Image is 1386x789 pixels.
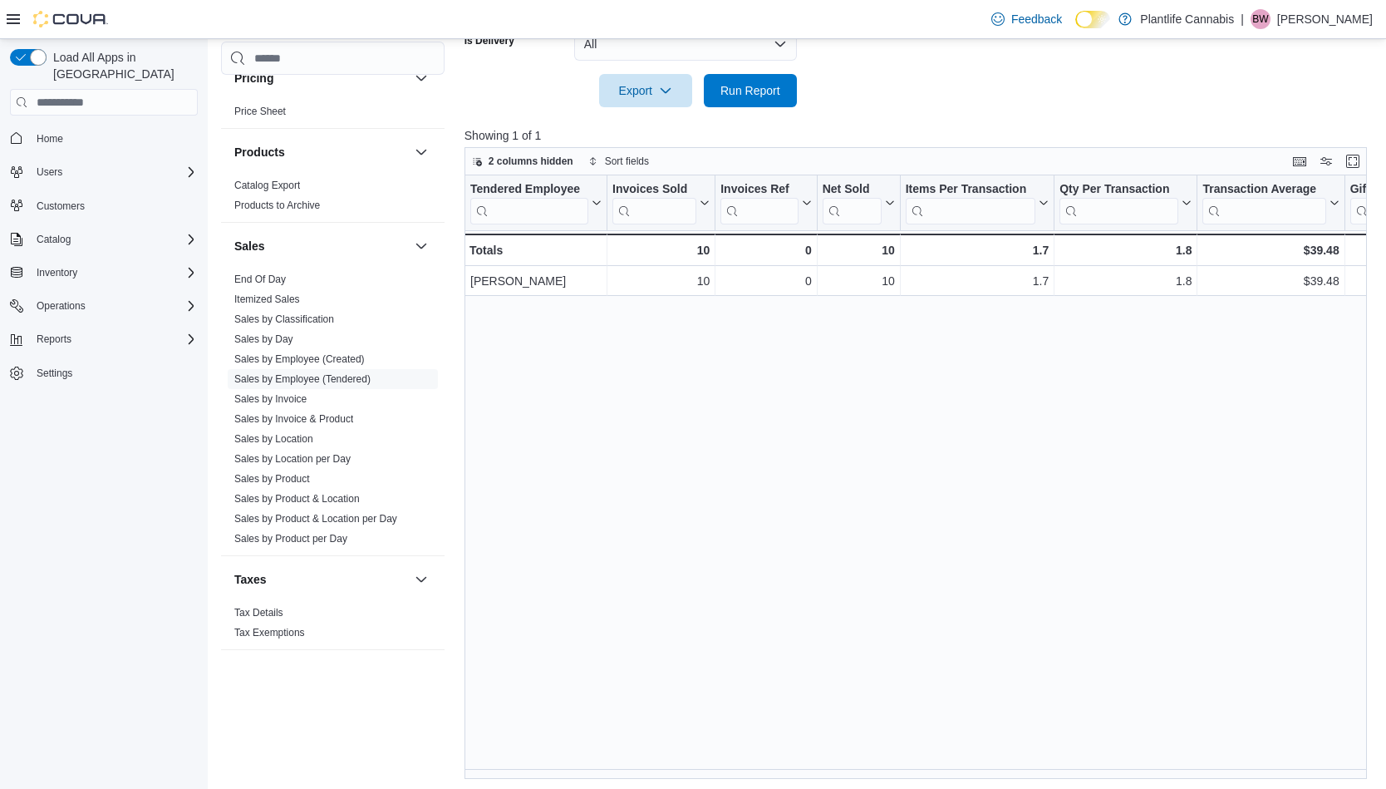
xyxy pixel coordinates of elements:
[234,626,305,639] span: Tax Exemptions
[30,162,198,182] span: Users
[221,175,445,222] div: Products
[30,229,198,249] span: Catalog
[470,182,602,224] button: Tendered Employee
[234,571,267,588] h3: Taxes
[3,294,204,318] button: Operations
[823,272,895,292] div: 10
[1202,182,1325,198] div: Transaction Average
[234,532,347,545] span: Sales by Product per Day
[1059,182,1192,224] button: Qty Per Transaction
[234,492,360,505] span: Sales by Product & Location
[234,293,300,306] span: Itemized Sales
[30,162,69,182] button: Users
[1202,240,1339,260] div: $39.48
[1011,11,1062,27] span: Feedback
[37,233,71,246] span: Catalog
[33,11,108,27] img: Cova
[464,34,514,47] label: Is Delivery
[37,165,62,179] span: Users
[30,329,78,349] button: Reports
[470,272,602,292] div: [PERSON_NAME]
[905,182,1049,224] button: Items Per Transaction
[234,200,320,211] a: Products to Archive
[30,329,198,349] span: Reports
[234,144,285,160] h3: Products
[1140,9,1234,29] p: Plantlife Cannabis
[221,269,445,555] div: Sales
[234,373,371,385] a: Sales by Employee (Tendered)
[905,182,1035,224] div: Items Per Transaction
[234,144,408,160] button: Products
[720,240,811,260] div: 0
[234,433,313,445] a: Sales by Location
[234,393,307,405] a: Sales by Invoice
[234,333,293,345] a: Sales by Day
[822,182,881,224] div: Net Sold
[234,627,305,639] a: Tax Exemptions
[3,361,204,385] button: Settings
[1290,151,1310,171] button: Keyboard shortcuts
[221,603,445,649] div: Taxes
[822,240,894,260] div: 10
[905,182,1035,198] div: Items Per Transaction
[37,200,85,213] span: Customers
[47,49,198,82] span: Load All Apps in [GEOGRAPHIC_DATA]
[234,606,283,619] span: Tax Details
[489,155,573,168] span: 2 columns hidden
[234,353,365,366] span: Sales by Employee (Created)
[30,296,198,316] span: Operations
[3,194,204,218] button: Customers
[1202,182,1325,224] div: Transaction Average
[234,372,371,386] span: Sales by Employee (Tendered)
[30,229,77,249] button: Catalog
[234,180,300,191] a: Catalog Export
[30,195,198,216] span: Customers
[1277,9,1373,29] p: [PERSON_NAME]
[1202,272,1339,292] div: $39.48
[720,182,798,224] div: Invoices Ref
[234,313,334,325] a: Sales by Classification
[234,453,351,465] a: Sales by Location per Day
[37,299,86,313] span: Operations
[234,313,334,326] span: Sales by Classification
[30,263,198,283] span: Inventory
[470,182,588,198] div: Tendered Employee
[37,333,71,346] span: Reports
[612,272,710,292] div: 10
[234,493,360,505] a: Sales by Product & Location
[30,129,70,149] a: Home
[1059,240,1192,260] div: 1.8
[30,363,79,383] a: Settings
[37,132,63,145] span: Home
[599,74,692,107] button: Export
[470,182,588,224] div: Tendered Employee
[1241,9,1244,29] p: |
[234,70,273,86] h3: Pricing
[234,571,408,588] button: Taxes
[1075,28,1076,29] span: Dark Mode
[582,151,656,171] button: Sort fields
[234,413,353,425] a: Sales by Invoice & Product
[234,452,351,466] span: Sales by Location per Day
[234,607,283,619] a: Tax Details
[1251,9,1270,29] div: Blair Willaims
[234,106,286,117] a: Price Sheet
[37,266,77,279] span: Inventory
[1059,182,1178,224] div: Qty Per Transaction
[234,472,310,486] span: Sales by Product
[234,473,310,485] a: Sales by Product
[720,82,780,99] span: Run Report
[37,367,72,380] span: Settings
[234,333,293,346] span: Sales by Day
[234,238,408,254] button: Sales
[1059,182,1178,198] div: Qty Per Transaction
[1202,182,1339,224] button: Transaction Average
[234,105,286,118] span: Price Sheet
[30,127,198,148] span: Home
[234,70,408,86] button: Pricing
[720,182,811,224] button: Invoices Ref
[822,182,881,198] div: Net Sold
[30,263,84,283] button: Inventory
[30,362,198,383] span: Settings
[3,160,204,184] button: Users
